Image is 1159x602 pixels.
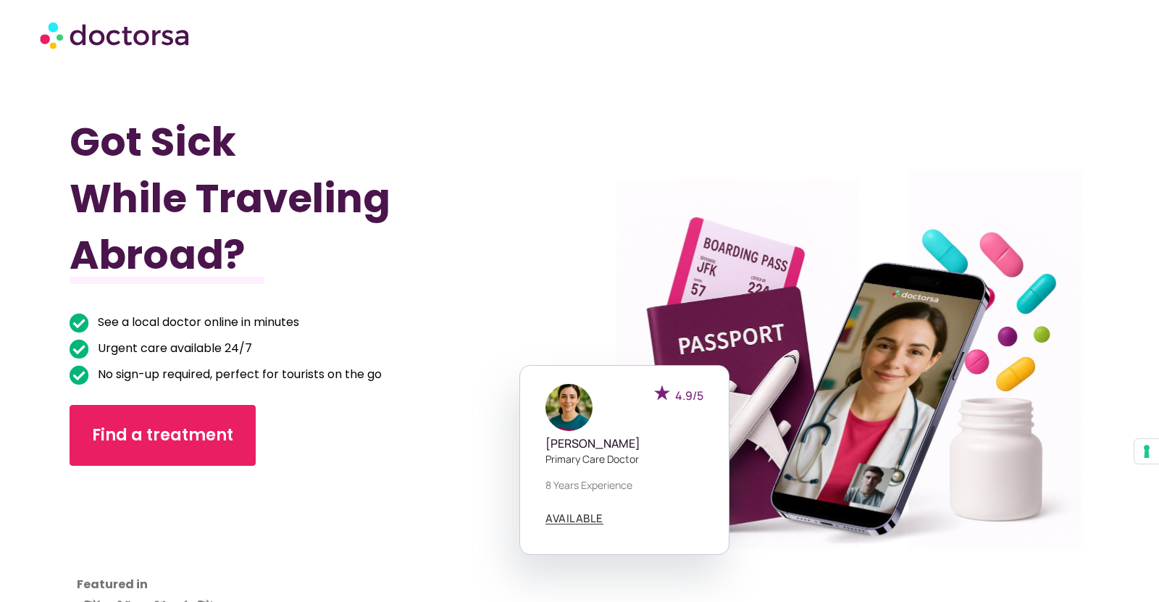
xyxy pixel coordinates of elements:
[92,424,233,447] span: Find a treatment
[77,576,148,593] strong: Featured in
[1134,439,1159,464] button: Your consent preferences for tracking technologies
[94,338,252,359] span: Urgent care available 24/7
[545,437,703,451] h5: [PERSON_NAME]
[77,488,207,596] iframe: Customer reviews powered by Trustpilot
[545,513,603,524] a: AVAILABLE
[545,477,703,493] p: 8 years experience
[94,364,382,385] span: No sign-up required, perfect for tourists on the go
[70,114,503,283] h1: Got Sick While Traveling Abroad?
[675,388,703,404] span: 4.9/5
[545,451,703,467] p: Primary care doctor
[70,405,256,466] a: Find a treatment
[94,312,299,333] span: See a local doctor online in minutes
